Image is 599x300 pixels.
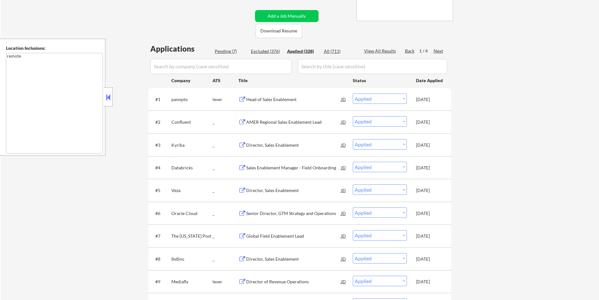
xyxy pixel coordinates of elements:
[155,187,166,194] div: #5
[171,165,213,171] div: Databricks
[341,276,347,287] div: JD
[416,187,444,194] div: [DATE]
[246,210,341,217] div: Senior Director, GTM Strategy and Operations
[416,210,444,217] div: [DATE]
[171,77,213,84] div: Company
[155,96,166,103] div: #1
[155,210,166,217] div: #6
[213,96,238,103] div: lever
[341,139,347,150] div: JD
[405,48,415,54] div: Back
[246,187,341,194] div: Director, Sales Enablement
[246,165,341,171] div: Sales Enablement Manager - Field Onboarding
[416,142,444,148] div: [DATE]
[416,119,444,125] div: [DATE]
[171,210,213,217] div: Oracle Cloud
[416,279,444,285] div: [DATE]
[246,279,341,285] div: Director of Revenue Operations
[213,210,238,217] div: _
[171,142,213,148] div: Kyriba
[150,45,213,53] div: Applications
[341,162,347,173] div: JD
[213,142,238,148] div: _
[341,230,347,241] div: JD
[171,279,213,285] div: Mediafly
[155,233,166,239] div: #7
[298,59,447,74] input: Search by title (case sensitive)
[341,93,347,105] div: JD
[213,165,238,171] div: _
[215,48,246,54] div: Pending (7)
[341,184,347,196] div: JD
[171,119,213,125] div: Confluent
[213,233,238,239] div: _
[155,119,166,125] div: #2
[238,77,347,84] div: Title
[341,116,347,127] div: JD
[155,279,166,285] div: #9
[155,142,166,148] div: #3
[155,165,166,171] div: #4
[287,48,319,54] div: Applied (328)
[416,77,444,84] div: Date Applied
[353,75,407,86] div: Status
[171,187,213,194] div: Veza
[246,142,341,148] div: Director, Sales Enablement
[171,256,213,262] div: 8x8inc
[213,279,238,285] div: lever
[213,187,238,194] div: _
[246,119,341,125] div: AMER Regional Sales Enablement Lead
[341,253,347,264] div: JD
[364,48,398,54] div: View All Results
[150,59,292,74] input: Search by company (case sensitive)
[246,256,341,262] div: Director, Sales Enablement
[251,48,282,54] div: Excluded (376)
[6,45,103,51] div: Location Inclusions:
[434,48,444,54] div: Next
[416,233,444,239] div: [DATE]
[213,77,238,84] div: ATS
[416,165,444,171] div: [DATE]
[419,48,434,54] div: 1 / 4
[246,96,341,103] div: Head of Sales Enablement
[341,207,347,219] div: JD
[171,96,213,103] div: panopto
[171,233,213,239] div: The [US_STATE] Post
[416,256,444,262] div: [DATE]
[256,24,302,38] button: Download Resume
[155,256,166,262] div: #8
[255,10,319,22] button: Add a Job Manually
[324,48,355,54] div: All (711)
[213,256,238,262] div: _
[246,233,341,239] div: Global Field Enablement Lead
[416,96,444,103] div: [DATE]
[213,119,238,125] div: _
